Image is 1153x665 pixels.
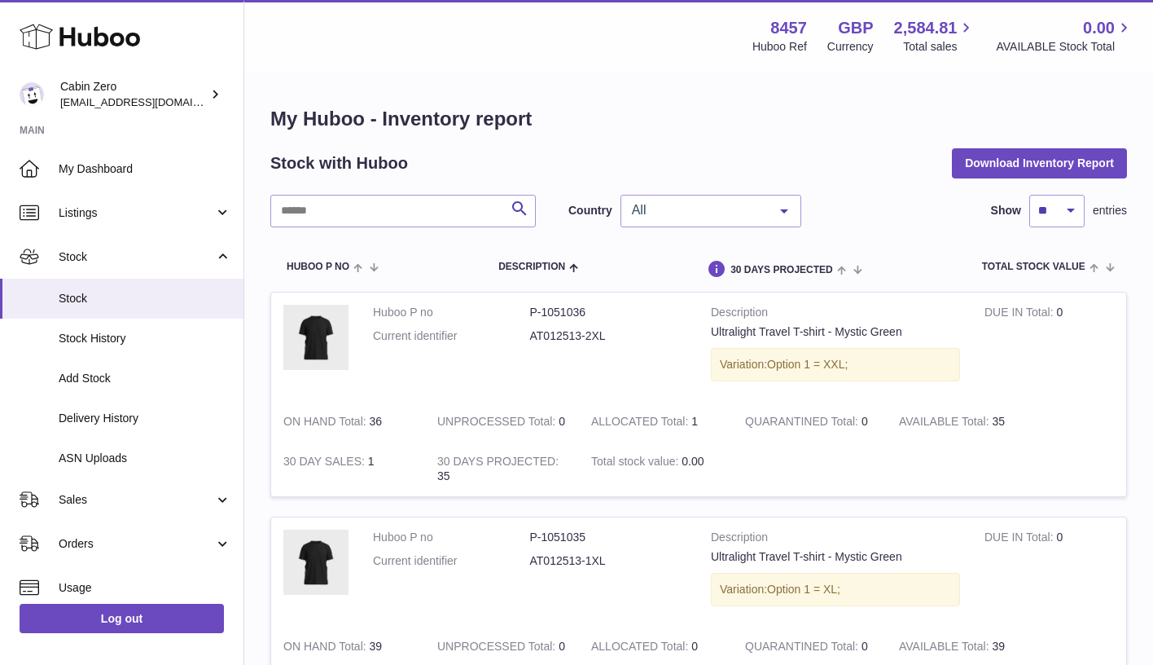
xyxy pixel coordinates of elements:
dt: Huboo P no [373,530,530,545]
label: Show [991,203,1021,218]
img: product image [283,530,349,595]
td: 1 [579,402,733,442]
span: Orders [59,536,214,552]
div: Huboo Ref [752,39,807,55]
span: entries [1093,203,1127,218]
strong: QUARANTINED Total [745,640,861,657]
span: Stock [59,291,231,306]
td: 0 [972,517,1126,627]
span: AVAILABLE Stock Total [996,39,1133,55]
dt: Current identifier [373,328,530,344]
span: 0.00 [1083,17,1115,39]
span: Usage [59,580,231,596]
span: Total sales [903,39,975,55]
strong: Total stock value [591,455,682,472]
span: Description [498,262,565,272]
span: Total stock value [982,262,1085,272]
strong: 30 DAYS PROJECTED [437,455,559,472]
td: 0 [972,293,1126,402]
span: 30 DAYS PROJECTED [730,265,833,275]
strong: ALLOCATED Total [591,640,691,657]
strong: ON HAND Total [283,640,370,657]
div: Variation: [711,348,960,381]
span: Listings [59,205,214,221]
a: 0.00 AVAILABLE Stock Total [996,17,1133,55]
a: Log out [20,604,224,633]
div: Currency [827,39,874,55]
span: Add Stock [59,371,231,386]
td: 35 [887,402,1041,442]
dt: Current identifier [373,553,530,569]
span: Delivery History [59,411,231,426]
td: 0 [425,402,579,442]
span: Huboo P no [287,262,349,272]
strong: Description [711,305,960,324]
label: Country [568,203,612,218]
div: Cabin Zero [60,79,207,110]
div: Variation: [711,573,960,606]
span: Stock [59,249,214,265]
span: 0 [861,415,868,428]
strong: ALLOCATED Total [591,415,691,432]
span: 0 [861,640,868,653]
span: Sales [59,492,214,508]
img: product image [283,305,349,370]
span: ASN Uploads [59,451,231,466]
strong: UNPROCESSED Total [437,640,559,657]
img: debbychu@cabinzero.com [20,82,44,107]
strong: GBP [838,17,873,39]
strong: DUE IN Total [984,306,1056,323]
strong: Description [711,530,960,549]
dt: Huboo P no [373,305,530,320]
td: 36 [271,402,425,442]
span: Stock History [59,331,231,346]
span: [EMAIL_ADDRESS][DOMAIN_NAME] [60,95,239,108]
span: 2,584.81 [894,17,958,39]
strong: ON HAND Total [283,415,370,432]
span: Option 1 = XL; [767,583,840,596]
a: 2,584.81 Total sales [894,17,976,55]
strong: DUE IN Total [984,531,1056,548]
span: All [628,202,768,218]
span: 0.00 [682,455,704,468]
dd: AT012513-2XL [530,328,687,344]
span: Option 1 = XXL; [767,358,848,371]
div: Ultralight Travel T-shirt - Mystic Green [711,549,960,565]
strong: 8457 [770,17,807,39]
td: 1 [271,442,425,497]
strong: UNPROCESSED Total [437,415,559,432]
dd: P-1051035 [530,530,687,545]
strong: 30 DAY SALES [283,455,368,472]
div: Ultralight Travel T-shirt - Mystic Green [711,324,960,340]
h2: Stock with Huboo [270,152,408,174]
strong: AVAILABLE Total [899,640,992,657]
dd: AT012513-1XL [530,553,687,569]
td: 35 [425,442,579,497]
span: My Dashboard [59,161,231,177]
button: Download Inventory Report [952,148,1127,178]
strong: QUARANTINED Total [745,415,861,432]
strong: AVAILABLE Total [899,415,992,432]
h1: My Huboo - Inventory report [270,106,1127,132]
dd: P-1051036 [530,305,687,320]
